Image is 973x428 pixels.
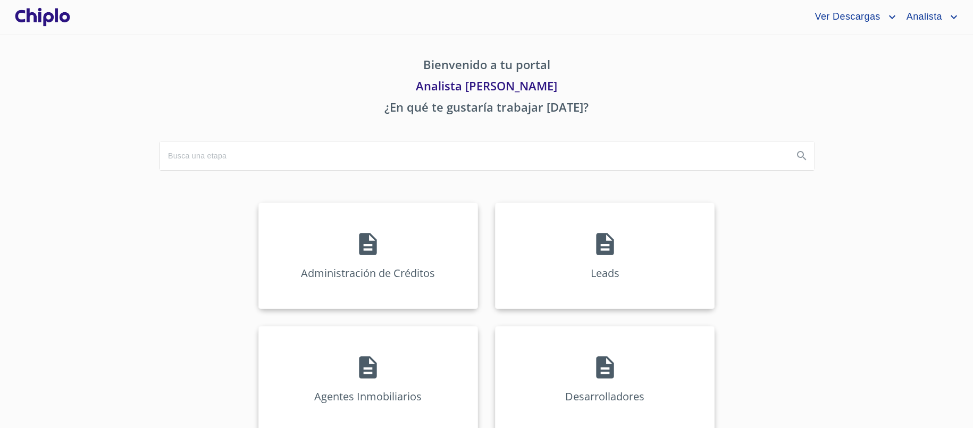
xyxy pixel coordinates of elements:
p: Administración de Créditos [301,266,435,280]
p: Desarrolladores [565,389,644,404]
button: account of current user [807,9,898,26]
span: Ver Descargas [807,9,885,26]
button: Search [789,143,815,169]
p: Agentes Inmobiliarios [314,389,422,404]
input: search [160,141,785,170]
p: Analista [PERSON_NAME] [159,77,814,98]
p: Leads [591,266,619,280]
p: ¿En qué te gustaría trabajar [DATE]? [159,98,814,120]
p: Bienvenido a tu portal [159,56,814,77]
button: account of current user [899,9,960,26]
span: Analista [899,9,947,26]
